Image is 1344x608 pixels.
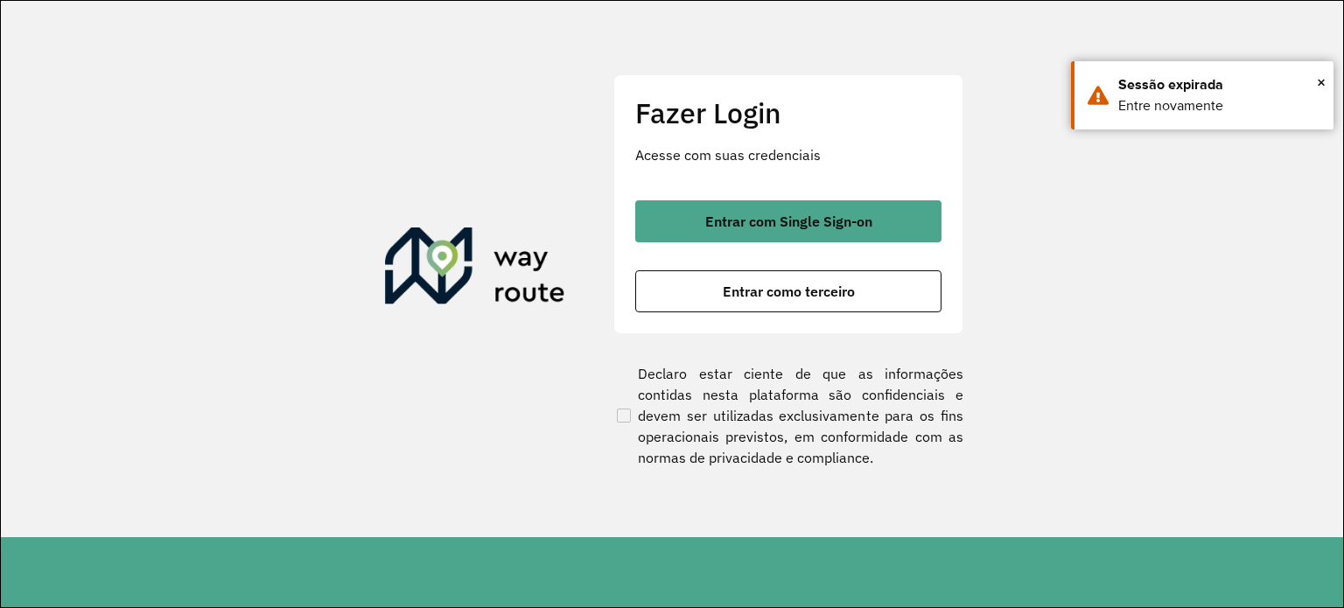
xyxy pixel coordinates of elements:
span: Entrar com Single Sign-on [705,214,872,228]
label: Declaro estar ciente de que as informações contidas nesta plataforma são confidenciais e devem se... [613,363,963,468]
img: Roteirizador AmbevTech [385,227,565,311]
button: button [635,270,941,312]
button: Close [1317,69,1326,95]
h2: Fazer Login [635,96,941,129]
button: button [635,200,941,242]
span: Entrar como terceiro [723,284,855,298]
span: × [1317,69,1326,95]
p: Acesse com suas credenciais [635,144,941,165]
div: Sessão expirada [1118,74,1320,95]
div: Entre novamente [1118,95,1320,116]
